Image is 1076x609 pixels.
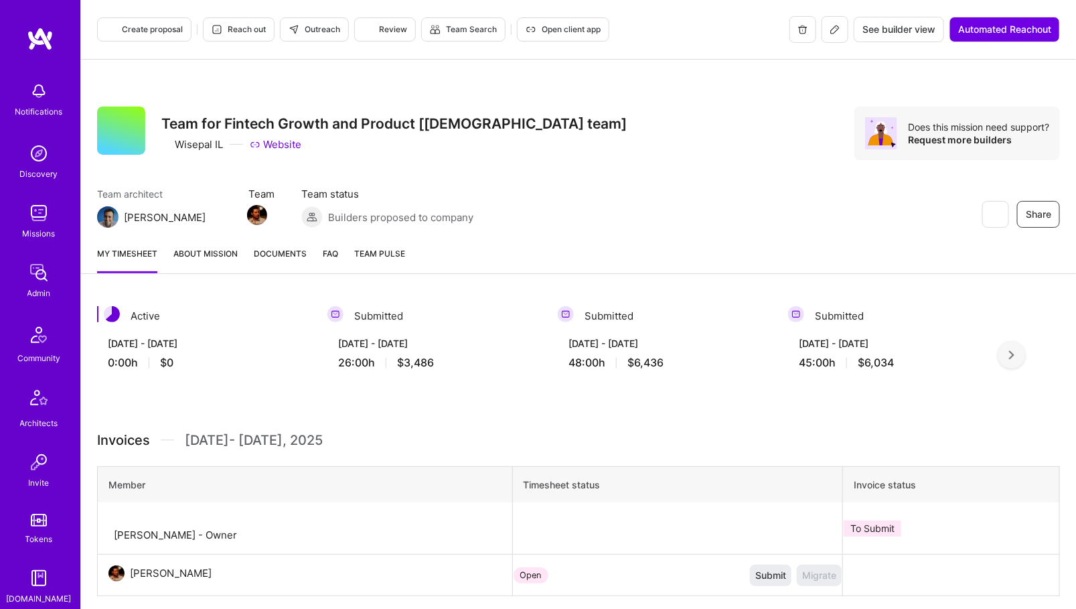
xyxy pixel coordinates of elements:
img: Team Architect [97,206,119,228]
div: Discovery [20,167,58,181]
div: [PERSON_NAME] - Owner [114,527,237,543]
img: bell [25,78,52,105]
span: $0 [160,356,173,370]
i: icon Proposal [106,24,117,35]
button: Team Search [421,17,506,42]
div: Does this mission need support? [908,121,1049,133]
div: Submitted [558,306,772,326]
span: Reach out [212,23,266,36]
div: Community [17,351,60,365]
div: Submitted [327,306,542,326]
span: Team Pulse [354,249,405,259]
img: Submitted [558,306,574,322]
button: Automated Reachout [949,17,1060,42]
img: Builders proposed to company [301,206,323,228]
div: 48:00 h [568,356,761,370]
i: icon Targeter [363,24,374,35]
img: Invite [25,449,52,476]
div: Admin [27,286,51,300]
button: Outreach [280,17,349,42]
div: [DATE] - [DATE] [799,336,992,350]
div: Architects [20,416,58,430]
span: Outreach [289,23,340,36]
span: Automated Reachout [958,23,1051,36]
h3: Team for Fintech Growth and Product [[DEMOGRAPHIC_DATA] team] [161,115,627,132]
img: Submitted [327,306,343,322]
div: Missions [23,226,56,241]
a: Team Member Avatar [248,204,266,226]
img: Divider [161,430,174,450]
span: Team [248,187,275,201]
span: See builder view [862,23,935,36]
button: Share [1017,201,1060,228]
div: [DATE] - [DATE] [108,336,301,350]
div: Submitted [788,306,1002,326]
i: icon Mail [211,212,222,222]
img: teamwork [25,200,52,226]
span: Review [363,23,407,36]
span: $6,034 [858,356,894,370]
button: Submit [750,565,791,586]
div: [PERSON_NAME] [124,210,206,224]
span: Submit [755,569,786,582]
div: Request more builders [908,133,1049,146]
img: Submitted [788,306,804,322]
button: Reach out [203,17,275,42]
button: Review [354,17,416,42]
span: Documents [254,247,307,261]
th: Timesheet status [512,467,843,503]
i: icon EyeClosed [990,209,1000,220]
a: FAQ [323,247,338,273]
div: [DOMAIN_NAME] [7,592,72,606]
div: Active [97,306,311,326]
span: Team architect [97,187,222,201]
button: Create proposal [97,17,191,42]
span: Share [1026,208,1051,221]
div: To Submit [844,521,901,537]
img: User Avatar [108,565,125,582]
img: right [1009,350,1014,360]
span: Builders proposed to company [328,210,473,224]
th: Invoice status [843,467,1060,503]
img: admin teamwork [25,259,52,286]
div: 26:00 h [338,356,531,370]
img: guide book [25,565,52,592]
div: Open [514,567,548,584]
button: Open client app [517,17,609,42]
a: About Mission [173,247,238,273]
img: discovery [25,140,52,167]
div: Tokens [25,532,53,546]
div: Notifications [15,105,63,119]
span: Invoices [97,430,150,450]
div: Wisepal IL [161,137,223,151]
a: Website [250,137,301,151]
span: Create proposal [106,23,183,36]
img: Architects [23,384,55,416]
span: Open client app [526,23,601,36]
div: [DATE] - [DATE] [338,336,531,350]
button: See builder view [854,17,944,42]
div: Invite [29,476,50,490]
img: tokens [31,514,47,527]
img: Community [23,319,55,351]
div: [DATE] - [DATE] [568,336,761,350]
div: 0:00 h [108,356,301,370]
a: Team Pulse [354,247,405,273]
img: Avatar [865,117,897,149]
img: Active [104,306,120,322]
a: Documents [254,247,307,273]
div: [PERSON_NAME] [130,565,212,582]
div: 45:00 h [799,356,992,370]
img: Team Member Avatar [247,205,267,225]
img: logo [27,27,54,51]
th: Member [98,467,513,503]
span: Team Search [430,23,497,36]
span: $3,486 [397,356,434,370]
a: My timesheet [97,247,157,273]
i: icon CompanyGray [161,139,172,150]
span: Team status [301,187,473,201]
span: [DATE] - [DATE] , 2025 [185,430,323,450]
span: $6,436 [627,356,664,370]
